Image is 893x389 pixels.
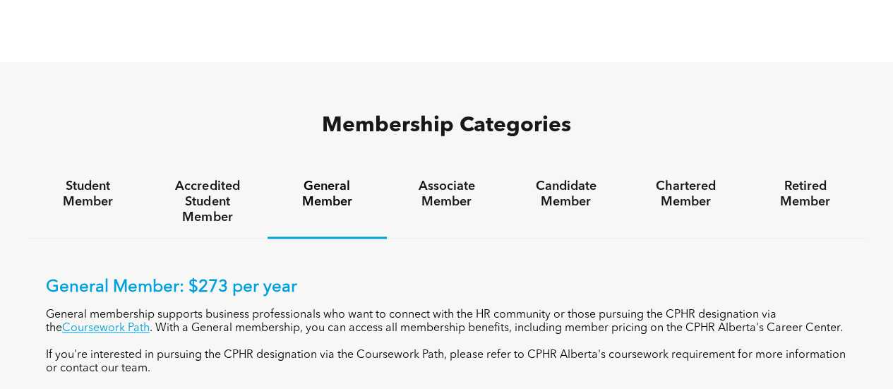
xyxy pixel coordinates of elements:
a: Coursework Path [62,323,150,334]
h4: Accredited Student Member [160,179,254,225]
h4: Student Member [41,179,135,210]
h4: Candidate Member [519,179,613,210]
h4: Associate Member [400,179,493,210]
span: Membership Categories [322,115,571,136]
p: General membership supports business professionals who want to connect with the HR community or t... [46,309,847,335]
h4: Chartered Member [638,179,732,210]
h4: General Member [280,179,374,210]
p: If you're interested in pursuing the CPHR designation via the Coursework Path, please refer to CP... [46,349,847,376]
p: General Member: $273 per year [46,277,847,298]
h4: Retired Member [758,179,852,210]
